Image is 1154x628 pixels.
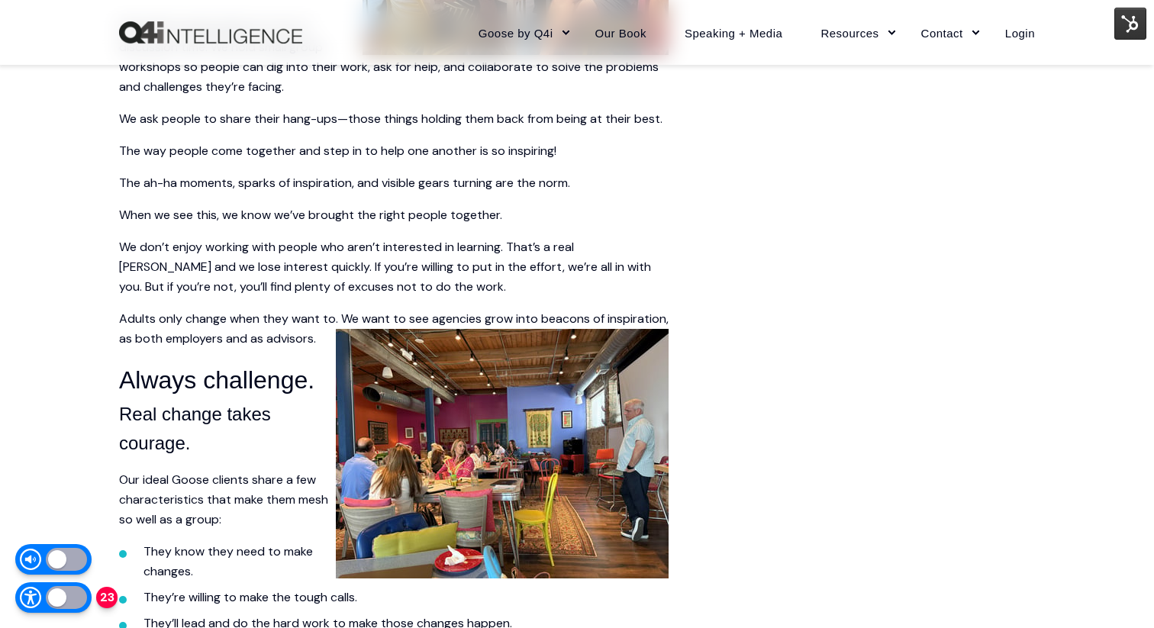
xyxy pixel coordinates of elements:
p: Adults only change when they want to. We want to see agencies grow into beacons of inspiration, a... [119,309,669,349]
p: When we see this, we know we’ve brought the right people together. [119,205,669,225]
p: We ask people to share their hang-ups—those things holding them back from being at their best. [119,109,669,129]
p: We don’t enjoy working with people who aren’t interested in learning. That’s a real [PERSON_NAME]... [119,237,669,297]
p: The ah-ha moments, sparks of inspiration, and visible gears turning are the norm. [119,173,669,193]
p: Our ideal Goose clients share a few characteristics that make them mesh so well as a group: [119,470,669,530]
p: The way people come together and step in to help one another is so inspiring! [119,141,669,161]
li: They know they need to make changes. [143,542,669,581]
li: They’re willing to make the tough calls. [143,588,669,607]
img: HubSpot Tools Menu Toggle [1114,8,1146,40]
iframe: Chat Widget [1078,555,1154,628]
a: Back to Home [119,21,302,44]
span: Always challenge. [119,366,314,394]
span: Real change takes courage. [119,404,271,453]
img: Q4Live 2025 Bret leading the room conversation [336,329,669,578]
img: Q4intelligence, LLC logo [119,21,302,44]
